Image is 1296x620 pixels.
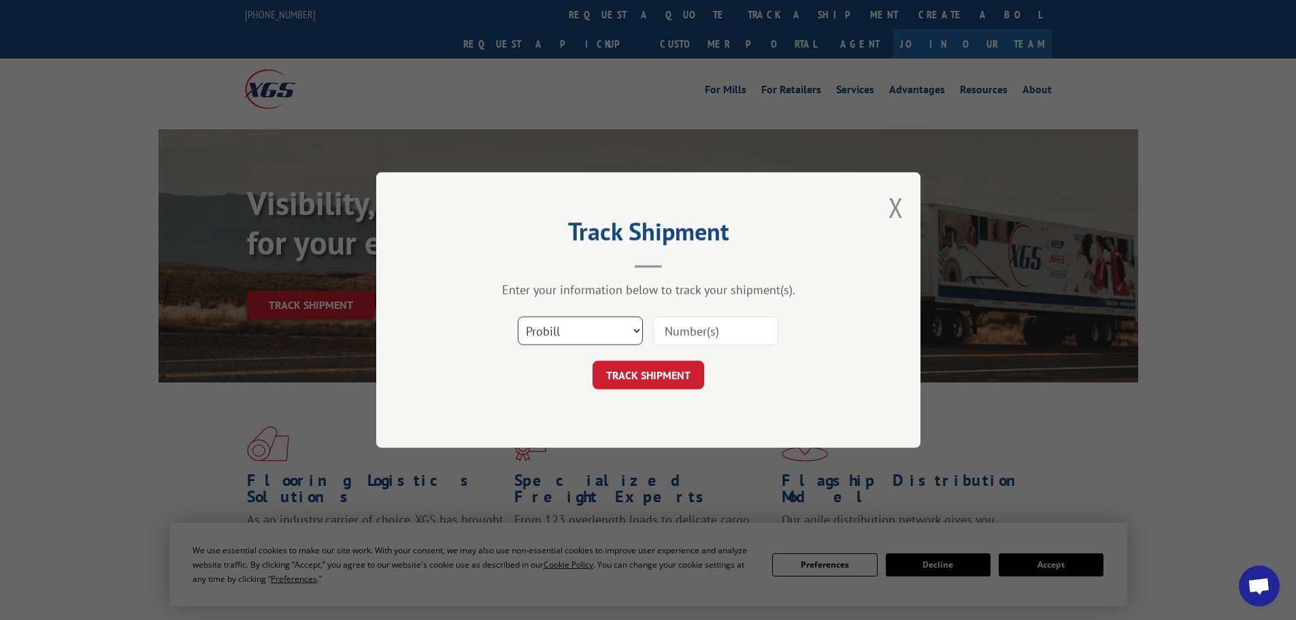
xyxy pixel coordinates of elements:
[653,316,778,345] input: Number(s)
[1239,566,1280,606] a: Open chat
[593,361,704,389] button: TRACK SHIPMENT
[444,282,852,297] div: Enter your information below to track your shipment(s).
[888,189,903,225] button: Close modal
[444,222,852,248] h2: Track Shipment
